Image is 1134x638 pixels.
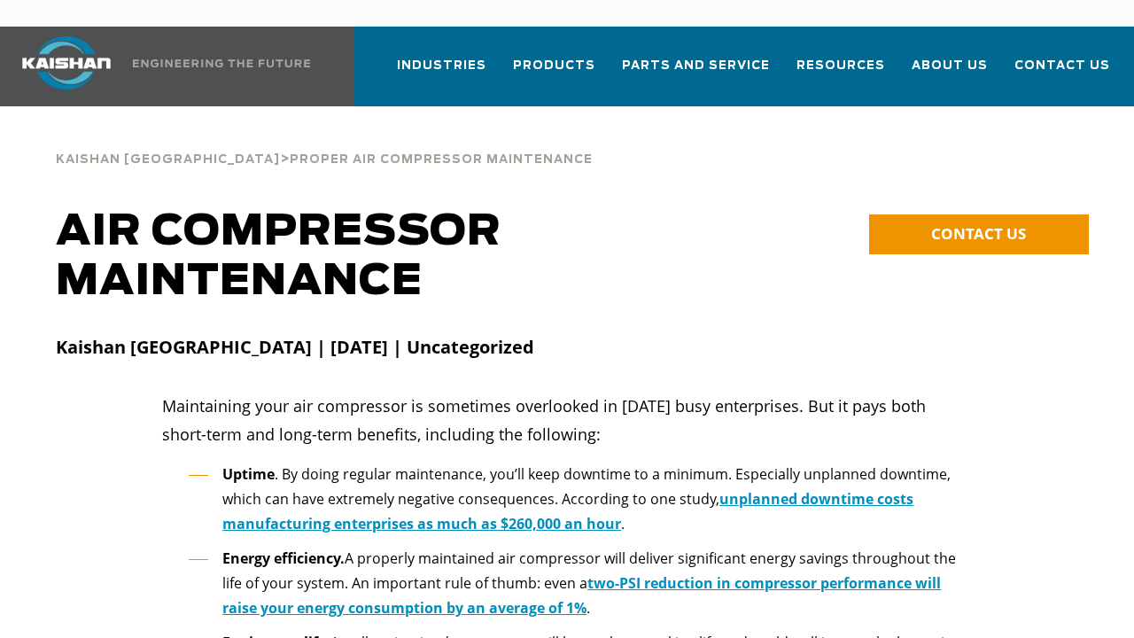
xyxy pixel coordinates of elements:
img: Engineering the future [133,59,310,67]
p: Maintaining your air compressor is sometimes overlooked in [DATE] busy enterprises. But it pays b... [162,392,972,448]
span: Contact Us [1014,56,1110,76]
span: CONTACT US [931,223,1026,244]
span: Products [513,56,595,76]
div: > [56,133,593,174]
h1: AIR COMPRESSOR MAINTENANCE [56,207,703,307]
li: . By doing regular maintenance, you’ll keep downtime to a minimum. Especially unplanned downtime,... [189,462,972,537]
b: Energy efficiency. [222,549,345,568]
a: Proper Air Compressor Maintenance [290,151,593,167]
span: Kaishan [GEOGRAPHIC_DATA] [56,154,280,166]
strong: Kaishan [GEOGRAPHIC_DATA] | [DATE] | Uncategorized [56,335,534,359]
span: Resources [796,56,885,76]
li: A properly maintained air compressor will deliver significant energy savings throughout the life ... [189,546,972,621]
span: About Us [912,56,988,76]
a: CONTACT US [869,214,1089,254]
strong: Uptime [222,464,275,484]
span: Parts and Service [622,56,770,76]
a: About Us [912,43,988,103]
a: Resources [796,43,885,103]
a: Products [513,43,595,103]
a: Parts and Service [622,43,770,103]
a: Industries [397,43,486,103]
span: Industries [397,56,486,76]
a: Kaishan [GEOGRAPHIC_DATA] [56,151,280,167]
a: Contact Us [1014,43,1110,103]
span: Proper Air Compressor Maintenance [290,154,593,166]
